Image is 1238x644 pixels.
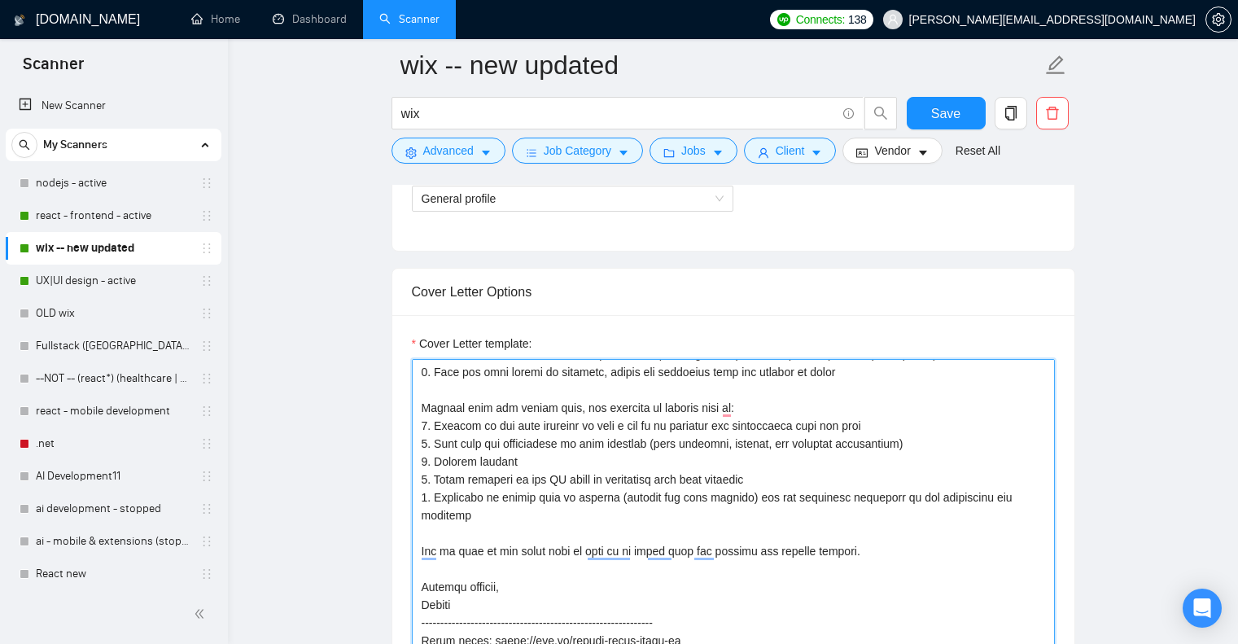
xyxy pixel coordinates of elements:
div: Open Intercom Messenger [1183,589,1222,628]
span: Connects: [796,11,845,28]
li: New Scanner [6,90,221,122]
a: setting [1205,13,1231,26]
span: user [887,14,899,25]
span: Scanner [10,52,97,86]
span: holder [200,177,213,190]
a: homeHome [191,12,240,26]
span: holder [200,502,213,515]
span: Client [776,142,805,160]
a: React new [36,558,190,590]
span: double-left [194,606,210,622]
span: info-circle [843,108,854,119]
input: Scanner name... [400,45,1042,85]
span: holder [200,437,213,450]
a: Reset All [956,142,1000,160]
img: logo [14,7,25,33]
span: Save [931,103,960,124]
span: 138 [848,11,866,28]
span: Vendor [874,142,910,160]
span: setting [1206,13,1231,26]
button: userClientcaret-down [744,138,837,164]
span: holder [200,340,213,353]
a: searchScanner [379,12,440,26]
span: user [758,147,769,159]
button: search [11,132,37,158]
a: react - mobile development [36,395,190,427]
span: holder [200,470,213,483]
span: caret-down [712,147,724,159]
span: search [12,139,37,151]
span: folder [663,147,675,159]
button: delete [1036,97,1069,129]
span: delete [1037,106,1068,120]
button: folderJobscaret-down [650,138,737,164]
label: Cover Letter template: [412,335,532,353]
a: react - frontend - active [36,199,190,232]
a: UX|UI design - active [36,265,190,297]
a: AI Development11 [36,460,190,493]
span: Job Category [544,142,611,160]
span: holder [200,209,213,222]
input: Search Freelance Jobs... [401,103,836,124]
span: idcard [856,147,868,159]
button: Save [907,97,986,129]
span: General profile [422,186,724,211]
span: holder [200,307,213,320]
span: bars [526,147,537,159]
span: caret-down [480,147,492,159]
button: settingAdvancedcaret-down [392,138,505,164]
span: edit [1045,55,1066,76]
span: holder [200,567,213,580]
button: copy [995,97,1027,129]
a: New Scanner [19,90,208,122]
a: ai development - stopped [36,493,190,525]
span: caret-down [811,147,822,159]
span: holder [200,535,213,548]
a: OLD wix [36,297,190,330]
span: holder [200,372,213,385]
a: nodejs - active [36,167,190,199]
button: search [864,97,897,129]
span: caret-down [917,147,929,159]
a: Fullstack ([GEOGRAPHIC_DATA] only) - active [36,330,190,362]
a: wix -- new updated [36,232,190,265]
button: idcardVendorcaret-down [842,138,942,164]
span: My Scanners [43,129,107,161]
a: dashboardDashboard [273,12,347,26]
button: setting [1205,7,1231,33]
img: upwork-logo.png [777,13,790,26]
div: Cover Letter Options [412,269,1055,315]
button: barsJob Categorycaret-down [512,138,643,164]
span: copy [995,106,1026,120]
span: holder [200,405,213,418]
span: holder [200,274,213,287]
span: Advanced [423,142,474,160]
a: --NOT -- (react*) (healthcare | "health care" | telemedicine) [36,362,190,395]
span: caret-down [618,147,629,159]
span: holder [200,242,213,255]
a: .net [36,427,190,460]
span: search [865,106,896,120]
span: setting [405,147,417,159]
span: Jobs [681,142,706,160]
a: ai - mobile & extensions (stopped) [36,525,190,558]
